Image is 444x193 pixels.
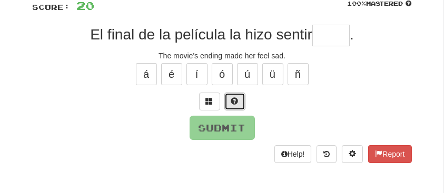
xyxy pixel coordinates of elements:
button: Round history (alt+y) [317,145,337,163]
button: ú [237,63,258,85]
button: á [136,63,157,85]
button: Help! [274,145,312,163]
span: Score: [33,3,71,12]
span: . [350,26,354,43]
button: Submit [190,116,255,140]
button: ü [262,63,283,85]
button: Report [368,145,411,163]
button: ó [212,63,233,85]
span: El final de la película la hizo sentir [90,26,312,43]
button: ñ [288,63,309,85]
button: Switch sentence to multiple choice alt+p [199,93,220,110]
button: Single letter hint - you only get 1 per sentence and score half the points! alt+h [224,93,245,110]
button: é [161,63,182,85]
div: The movie's ending made her feel sad. [33,50,412,61]
button: í [186,63,208,85]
